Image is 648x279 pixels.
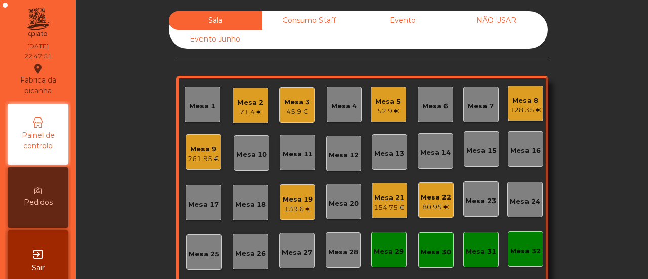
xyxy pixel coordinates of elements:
[189,101,215,111] div: Mesa 1
[284,97,310,107] div: Mesa 3
[188,154,219,164] div: 261.95 €
[421,192,451,203] div: Mesa 22
[24,197,53,208] span: Pedidos
[188,144,219,154] div: Mesa 9
[25,5,50,41] img: qpiato
[450,11,543,30] div: NÃO USAR
[236,150,267,160] div: Mesa 10
[421,202,451,212] div: 80.95 €
[32,63,44,75] i: location_on
[189,249,219,259] div: Mesa 25
[282,204,313,214] div: 139.6 €
[374,193,405,203] div: Mesa 21
[510,196,540,207] div: Mesa 24
[237,98,263,108] div: Mesa 2
[282,194,313,205] div: Mesa 19
[422,101,448,111] div: Mesa 6
[374,247,404,257] div: Mesa 29
[10,130,66,151] span: Painel de controlo
[282,149,313,160] div: Mesa 11
[356,11,450,30] div: Evento
[169,30,262,49] div: Evento Junho
[420,148,451,158] div: Mesa 14
[510,96,541,106] div: Mesa 8
[329,198,359,209] div: Mesa 20
[466,146,497,156] div: Mesa 15
[510,105,541,115] div: 128.35 €
[466,196,496,206] div: Mesa 23
[237,107,263,117] div: 71.4 €
[466,247,496,257] div: Mesa 31
[421,247,451,257] div: Mesa 30
[235,249,266,259] div: Mesa 26
[468,101,494,111] div: Mesa 7
[331,101,357,111] div: Mesa 4
[188,200,219,210] div: Mesa 17
[169,11,262,30] div: Sala
[235,200,266,210] div: Mesa 18
[284,107,310,117] div: 45.9 €
[375,106,401,116] div: 52.9 €
[328,247,358,257] div: Mesa 28
[375,97,401,107] div: Mesa 5
[282,248,312,258] div: Mesa 27
[510,146,541,156] div: Mesa 16
[329,150,359,161] div: Mesa 12
[27,42,49,51] div: [DATE]
[32,263,45,273] span: Sair
[510,246,541,256] div: Mesa 32
[32,248,44,260] i: exit_to_app
[374,149,404,159] div: Mesa 13
[374,203,405,213] div: 154.75 €
[24,52,52,61] div: 22:47:51
[262,11,356,30] div: Consumo Staff
[8,63,68,96] div: Fabrica da picanha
